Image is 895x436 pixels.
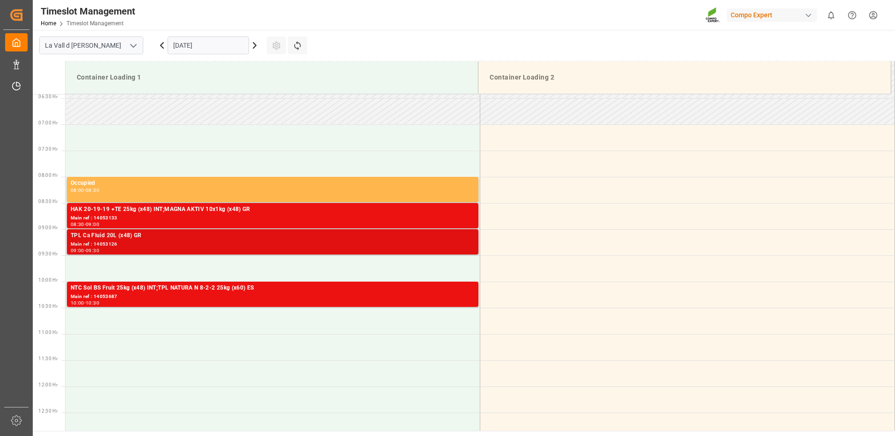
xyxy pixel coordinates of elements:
[71,205,475,214] div: HAK 20-19-19 +TE 25kg (x48) INT;MAGNA AKTIV 10x1kg (x48) GR
[821,5,842,26] button: show 0 new notifications
[38,356,58,361] span: 11:30 Hr
[71,222,84,226] div: 08:30
[71,293,475,301] div: Main ref : 14053687
[86,188,99,192] div: 08:30
[842,5,863,26] button: Help Center
[71,188,84,192] div: 08:00
[86,301,99,305] div: 10:30
[38,382,58,387] span: 12:00 Hr
[727,8,817,22] div: Compo Expert
[38,277,58,283] span: 10:00 Hr
[38,173,58,178] span: 08:00 Hr
[168,36,249,54] input: DD.MM.YYYY
[126,38,140,53] button: open menu
[84,248,86,253] div: -
[38,146,58,152] span: 07:30 Hr
[86,248,99,253] div: 09:30
[71,214,475,222] div: Main ref : 14053133
[38,408,58,414] span: 12:30 Hr
[38,251,58,256] span: 09:30 Hr
[73,69,470,86] div: Container Loading 1
[705,7,720,23] img: Screenshot%202023-09-29%20at%2010.02.21.png_1712312052.png
[71,240,475,248] div: Main ref : 14053126
[86,222,99,226] div: 09:00
[71,231,475,240] div: TPL Ca Fluid 20L (x48) GR
[71,301,84,305] div: 10:00
[41,4,135,18] div: Timeslot Management
[84,188,86,192] div: -
[41,20,56,27] a: Home
[71,248,84,253] div: 09:00
[38,304,58,309] span: 10:30 Hr
[39,36,143,54] input: Type to search/select
[71,179,475,188] div: Occupied
[486,69,883,86] div: Container Loading 2
[71,283,475,293] div: NTC Sol BS Fruit 25kg (x48) INT;TPL NATURA N 8-2-2 25kg (x60) ES
[38,225,58,230] span: 09:00 Hr
[727,6,821,24] button: Compo Expert
[38,94,58,99] span: 06:30 Hr
[38,199,58,204] span: 08:30 Hr
[38,330,58,335] span: 11:00 Hr
[84,222,86,226] div: -
[84,301,86,305] div: -
[38,120,58,125] span: 07:00 Hr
